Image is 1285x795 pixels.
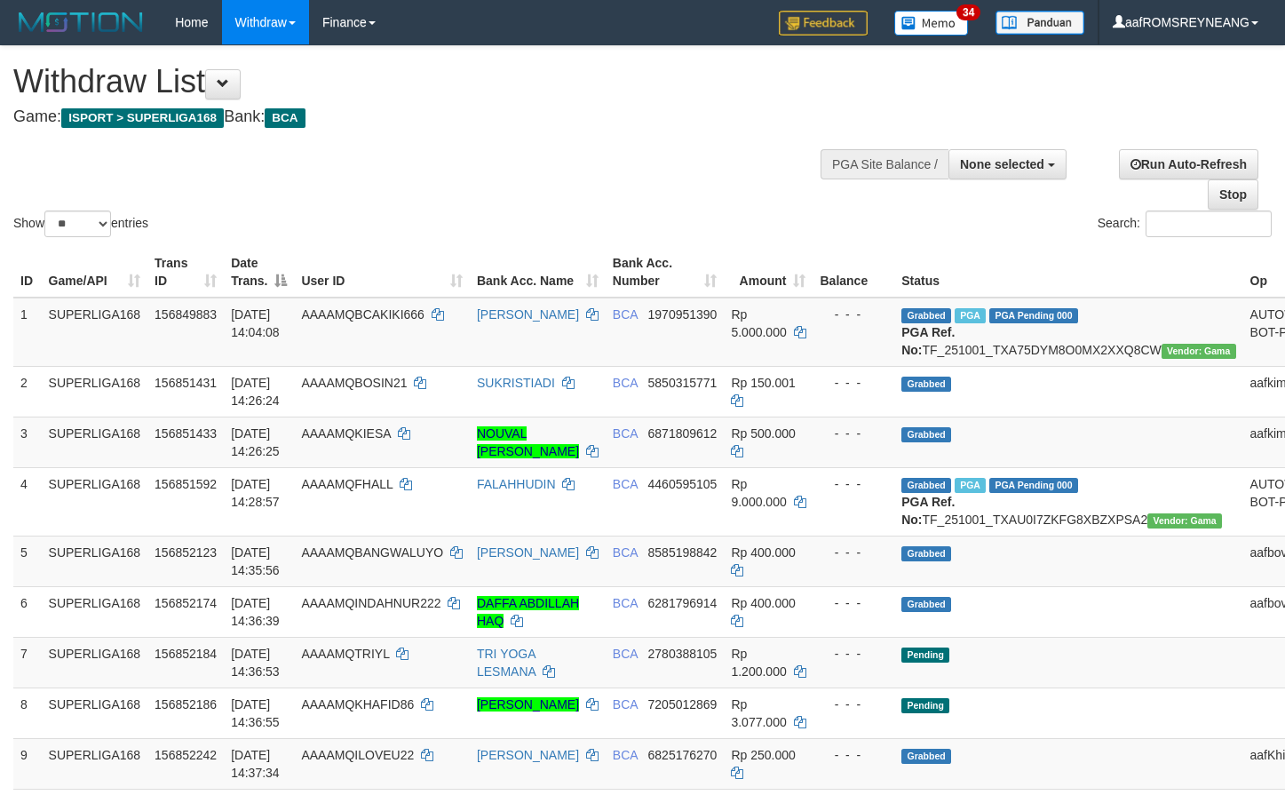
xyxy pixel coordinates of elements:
span: Rp 1.200.000 [731,647,786,679]
div: - - - [820,645,887,663]
span: Copy 8585198842 to clipboard [648,545,718,560]
span: Grabbed [901,427,951,442]
th: Bank Acc. Number: activate to sort column ascending [606,247,725,298]
span: [DATE] 14:36:39 [231,596,280,628]
span: Pending [901,698,949,713]
span: None selected [960,157,1044,171]
a: DAFFA ABDILLAH HAQ [477,596,579,628]
th: Bank Acc. Name: activate to sort column ascending [470,247,606,298]
span: [DATE] 14:36:55 [231,697,280,729]
span: Grabbed [901,546,951,561]
td: 1 [13,298,42,367]
span: 156851431 [155,376,217,390]
span: AAAAMQBOSIN21 [301,376,407,390]
span: Copy 6281796914 to clipboard [648,596,718,610]
div: - - - [820,746,887,764]
span: Vendor URL: https://trx31.1velocity.biz [1147,513,1222,529]
span: Rp 150.001 [731,376,795,390]
th: Date Trans.: activate to sort column descending [224,247,294,298]
th: Amount: activate to sort column ascending [724,247,813,298]
th: Trans ID: activate to sort column ascending [147,247,224,298]
td: SUPERLIGA168 [42,536,148,586]
a: SUKRISTIADI [477,376,555,390]
span: BCA [613,697,638,712]
td: SUPERLIGA168 [42,366,148,417]
td: 3 [13,417,42,467]
a: TRI YOGA LESMANA [477,647,535,679]
td: 7 [13,637,42,688]
select: Showentries [44,211,111,237]
span: [DATE] 14:26:24 [231,376,280,408]
span: [DATE] 14:04:08 [231,307,280,339]
span: Rp 9.000.000 [731,477,786,509]
a: [PERSON_NAME] [477,697,579,712]
span: BCA [613,307,638,322]
span: Rp 250.000 [731,748,795,762]
span: AAAAMQINDAHNUR222 [301,596,440,610]
td: SUPERLIGA168 [42,417,148,467]
b: PGA Ref. No: [901,325,955,357]
span: [DATE] 14:35:56 [231,545,280,577]
span: Rp 3.077.000 [731,697,786,729]
div: - - - [820,544,887,561]
img: Button%20Memo.svg [894,11,969,36]
span: BCA [613,477,638,491]
h1: Withdraw List [13,64,839,99]
span: Marked by aafsoycanthlai [955,478,986,493]
div: - - - [820,306,887,323]
h4: Game: Bank: [13,108,839,126]
a: Stop [1208,179,1258,210]
span: PGA Pending [989,478,1078,493]
span: 156852184 [155,647,217,661]
span: AAAAMQTRIYL [301,647,389,661]
span: Grabbed [901,478,951,493]
td: 2 [13,366,42,417]
span: Copy 4460595105 to clipboard [648,477,718,491]
th: Status [894,247,1242,298]
span: [DATE] 14:28:57 [231,477,280,509]
span: BCA [613,376,638,390]
span: 156852123 [155,545,217,560]
span: Copy 6871809612 to clipboard [648,426,718,441]
span: Copy 6825176270 to clipboard [648,748,718,762]
img: panduan.png [995,11,1084,35]
td: TF_251001_TXAU0I7ZKFG8XBZXPSA2 [894,467,1242,536]
span: 156852174 [155,596,217,610]
span: AAAAMQKHAFID86 [301,697,414,712]
div: - - - [820,475,887,493]
span: Pending [901,648,949,663]
span: 156852242 [155,748,217,762]
span: 156849883 [155,307,217,322]
span: AAAAMQILOVEU22 [301,748,414,762]
th: ID [13,247,42,298]
span: Vendor URL: https://trx31.1velocity.biz [1162,344,1236,359]
a: Run Auto-Refresh [1119,149,1258,179]
span: AAAAMQBCAKIKI666 [301,307,424,322]
span: Copy 1970951390 to clipboard [648,307,718,322]
span: [DATE] 14:26:25 [231,426,280,458]
span: BCA [613,596,638,610]
span: [DATE] 14:37:34 [231,748,280,780]
span: BCA [265,108,305,128]
span: [DATE] 14:36:53 [231,647,280,679]
span: BCA [613,748,638,762]
td: 9 [13,738,42,789]
span: BCA [613,426,638,441]
td: SUPERLIGA168 [42,467,148,536]
span: AAAAMQFHALL [301,477,393,491]
a: NOUVAL [PERSON_NAME] [477,426,579,458]
span: Rp 400.000 [731,545,795,560]
img: Feedback.jpg [779,11,868,36]
span: PGA Pending [989,308,1078,323]
label: Show entries [13,211,148,237]
button: None selected [948,149,1067,179]
th: Balance [813,247,894,298]
div: - - - [820,696,887,713]
td: TF_251001_TXA75DYM8O0MX2XXQ8CW [894,298,1242,367]
span: Grabbed [901,597,951,612]
span: BCA [613,545,638,560]
td: 4 [13,467,42,536]
a: [PERSON_NAME] [477,307,579,322]
span: Rp 400.000 [731,596,795,610]
span: Copy 7205012869 to clipboard [648,697,718,712]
